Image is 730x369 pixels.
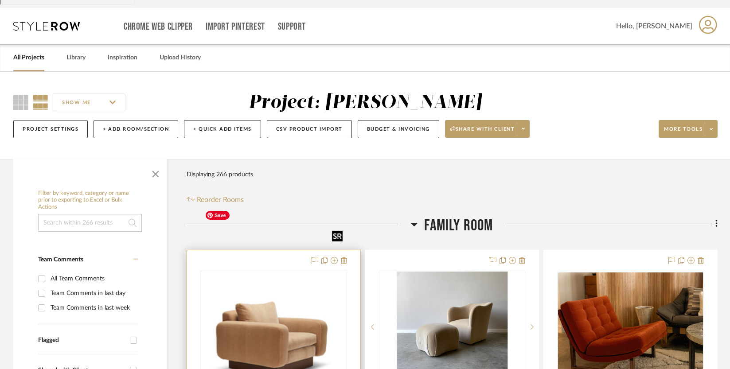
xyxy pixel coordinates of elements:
[51,286,136,300] div: Team Comments in last day
[38,337,125,344] div: Flagged
[38,190,142,211] h6: Filter by keyword, category or name prior to exporting to Excel or Bulk Actions
[38,214,142,232] input: Search within 266 results
[206,23,265,31] a: Import Pinterest
[13,52,44,64] a: All Projects
[206,211,230,220] span: Save
[249,93,482,112] div: Project: [PERSON_NAME]
[197,194,244,205] span: Reorder Rooms
[664,126,703,139] span: More tools
[445,120,530,138] button: Share with client
[94,120,178,138] button: + Add Room/Section
[160,52,201,64] a: Upload History
[616,21,692,31] span: Hello, [PERSON_NAME]
[424,216,493,235] span: Family Room
[38,256,83,263] span: Team Comments
[187,166,253,183] div: Displaying 266 products
[659,120,718,138] button: More tools
[147,163,164,181] button: Close
[358,120,439,138] button: Budget & Invoicing
[184,120,261,138] button: + Quick Add Items
[51,272,136,286] div: All Team Comments
[66,52,86,64] a: Library
[51,301,136,315] div: Team Comments in last week
[267,120,352,138] button: CSV Product Import
[108,52,137,64] a: Inspiration
[124,23,193,31] a: Chrome Web Clipper
[187,194,244,205] button: Reorder Rooms
[278,23,306,31] a: Support
[13,120,88,138] button: Project Settings
[450,126,515,139] span: Share with client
